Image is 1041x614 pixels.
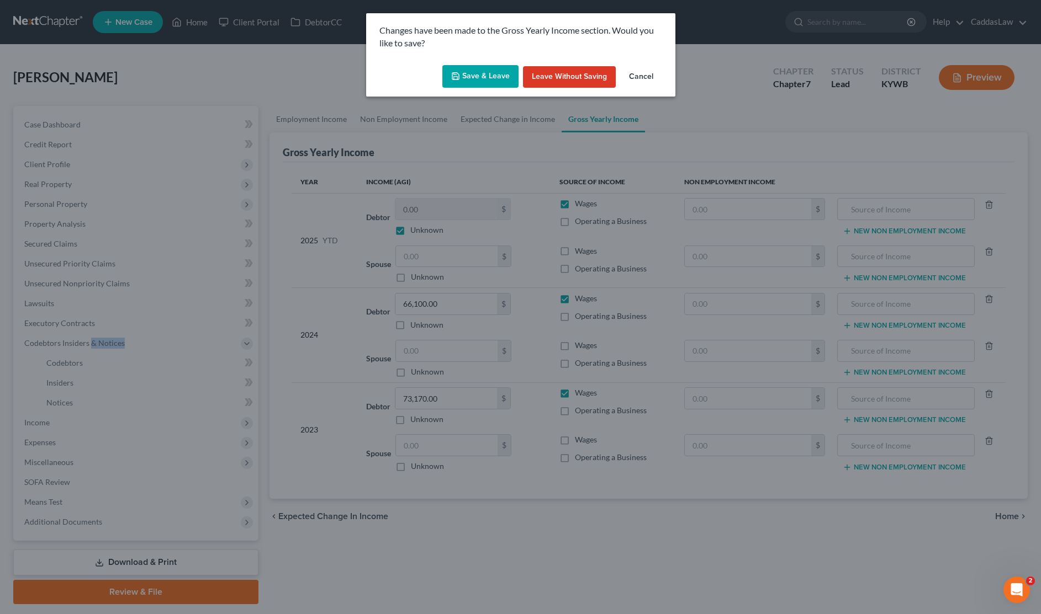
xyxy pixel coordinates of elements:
p: Changes have been made to the Gross Yearly Income section. Would you like to save? [379,24,662,50]
button: Cancel [620,66,662,88]
button: Leave without Saving [523,66,616,88]
button: Save & Leave [442,65,519,88]
iframe: Intercom live chat [1003,576,1030,603]
span: 2 [1026,576,1035,585]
